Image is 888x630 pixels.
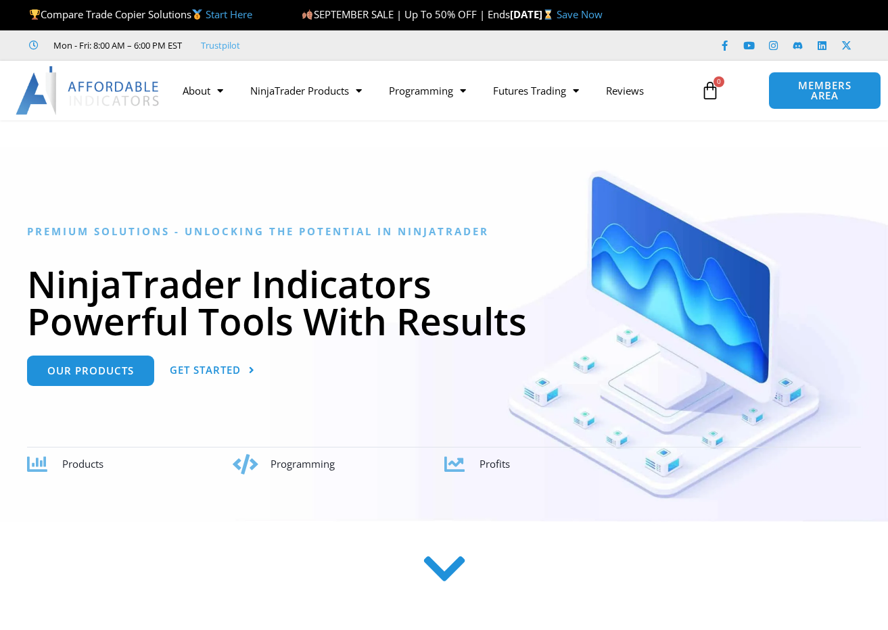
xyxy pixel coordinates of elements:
span: Get Started [170,365,241,375]
a: Our Products [27,356,154,386]
span: Products [62,457,103,470]
h6: Premium Solutions - Unlocking the Potential in NinjaTrader [27,225,861,238]
nav: Menu [169,75,693,106]
img: 🏆 [30,9,40,20]
span: Compare Trade Copier Solutions [29,7,252,21]
a: NinjaTrader Products [237,75,375,106]
strong: [DATE] [510,7,557,21]
span: Programming [271,457,335,470]
a: Save Now [557,7,603,21]
a: Start Here [206,7,252,21]
a: Programming [375,75,480,106]
span: Profits [480,457,510,470]
a: Get Started [170,356,255,386]
span: MEMBERS AREA [782,80,866,101]
img: ⌛ [543,9,553,20]
img: 🍂 [302,9,312,20]
img: LogoAI | Affordable Indicators – NinjaTrader [16,66,161,115]
a: MEMBERS AREA [768,72,881,110]
h1: NinjaTrader Indicators Powerful Tools With Results [27,265,861,339]
a: 0 [680,71,740,110]
a: Trustpilot [201,37,240,53]
span: Our Products [47,366,134,376]
a: Reviews [592,75,657,106]
span: SEPTEMBER SALE | Up To 50% OFF | Ends [302,7,509,21]
a: About [169,75,237,106]
img: 🥇 [192,9,202,20]
span: 0 [714,76,724,87]
span: Mon - Fri: 8:00 AM – 6:00 PM EST [50,37,182,53]
a: Futures Trading [480,75,592,106]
